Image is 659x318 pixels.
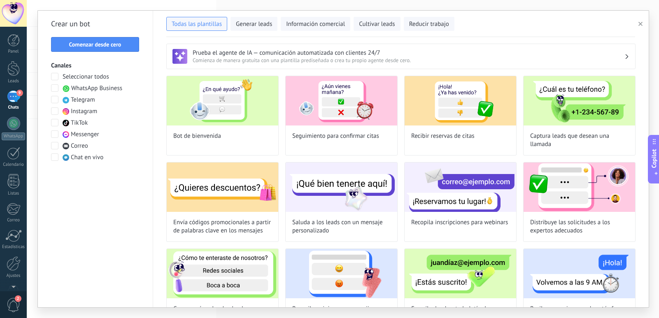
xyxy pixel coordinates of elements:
[354,17,400,31] button: Cultivar leads
[71,84,122,93] span: WhatsApp Business
[524,76,635,125] img: Captura leads que desean una llamada
[167,249,278,298] img: Conoce más sobre los leads con una encuesta rápida
[71,119,88,127] span: TikTok
[281,17,350,31] button: Información comercial
[650,149,658,168] span: Copilot
[524,249,635,298] img: Recibe mensajes cuando estés fuera de línea
[292,218,391,235] span: Saluda a los leads con un mensaje personalizado
[2,105,26,110] div: Chats
[286,249,397,298] img: Recopila opiniones con emojis
[292,305,372,313] span: Recopila opiniones con emojis
[2,162,26,167] div: Calendario
[286,162,397,212] img: Saluda a los leads con un mensaje personalizado
[530,132,629,149] span: Captura leads que desean una llamada
[71,130,99,139] span: Messenger
[71,107,97,116] span: Instagram
[405,76,516,125] img: Recibir reservas de citas
[71,96,95,104] span: Telegram
[2,273,26,279] div: Ajustes
[2,191,26,196] div: Listas
[167,162,278,212] img: Envía códigos promocionales a partir de palabras clave en los mensajes
[411,218,508,227] span: Recopila inscripciones para webinars
[405,249,516,298] img: Suscribe leads a tu boletín de correo electrónico
[286,20,345,28] span: Información comercial
[69,42,121,47] span: Comenzar desde cero
[292,132,379,140] span: Seguimiento para confirmar citas
[193,57,624,64] span: Comienza de manera gratuita con una plantilla prediseñada o crea tu propio agente desde cero.
[2,79,26,84] div: Leads
[63,73,109,81] span: Seleccionar todos
[172,20,222,28] span: Todas las plantillas
[166,17,227,31] button: Todas las plantillas
[173,218,272,235] span: Envía códigos promocionales a partir de palabras clave en los mensajes
[51,37,139,52] button: Comenzar desde cero
[286,76,397,125] img: Seguimiento para confirmar citas
[409,20,449,28] span: Reducir trabajo
[2,244,26,250] div: Estadísticas
[167,76,278,125] img: Bot de bienvenida
[51,17,140,30] h2: Crear un bot
[71,142,88,150] span: Correo
[2,218,26,223] div: Correo
[359,20,395,28] span: Cultivar leads
[231,17,277,31] button: Generar leads
[15,295,21,302] span: 2
[236,20,272,28] span: Generar leads
[404,17,454,31] button: Reducir trabajo
[2,49,26,54] div: Panel
[405,162,516,212] img: Recopila inscripciones para webinars
[71,153,103,162] span: Chat en vivo
[2,132,25,140] div: WhatsApp
[173,132,221,140] span: Bot de bienvenida
[51,62,140,70] h3: Canales
[16,90,23,96] span: 9
[411,132,475,140] span: Recibir reservas de citas
[530,218,629,235] span: Distribuye las solicitudes a los expertos adecuados
[193,49,624,57] h3: Prueba el agente de IA — comunicación automatizada con clientes 24/7
[524,162,635,212] img: Distribuye las solicitudes a los expertos adecuados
